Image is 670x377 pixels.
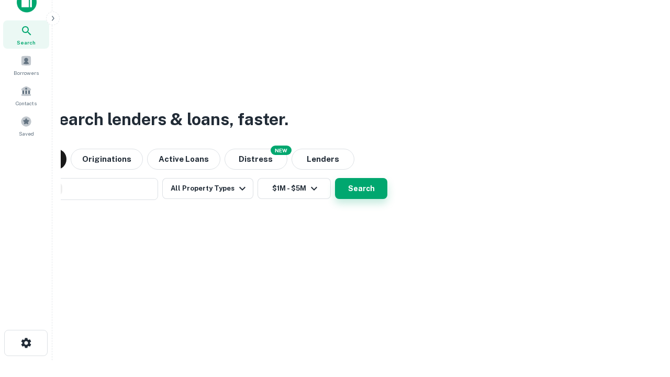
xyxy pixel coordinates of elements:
button: $1M - $5M [258,178,331,199]
span: Borrowers [14,69,39,77]
button: Originations [71,149,143,170]
a: Borrowers [3,51,49,79]
button: Search [335,178,387,199]
a: Search [3,20,49,49]
div: NEW [271,146,292,155]
a: Contacts [3,81,49,109]
a: Saved [3,112,49,140]
span: Contacts [16,99,37,107]
button: All Property Types [162,178,253,199]
iframe: Chat Widget [618,293,670,343]
span: Saved [19,129,34,138]
h3: Search lenders & loans, faster. [48,107,288,132]
button: Lenders [292,149,354,170]
button: Search distressed loans with lien and other non-mortgage details. [225,149,287,170]
span: Search [17,38,36,47]
button: Active Loans [147,149,220,170]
